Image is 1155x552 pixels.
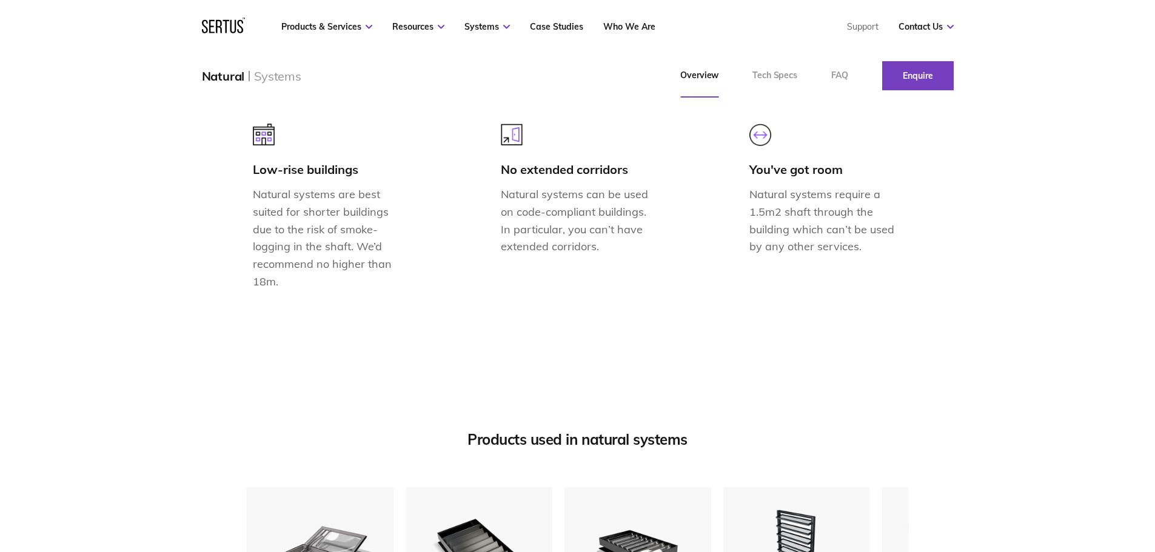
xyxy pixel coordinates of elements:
a: Support [847,21,879,32]
a: Products & Services [281,21,372,32]
p: Natural systems require a 1.5m2 shaft through the building which can’t be used by any other servi... [749,186,903,256]
div: Natural [202,68,245,84]
a: Who We Are [603,21,655,32]
a: FAQ [814,54,865,98]
p: Natural systems can be used on code-compliant buildings. In particular, you can’t have extended c... [501,186,654,256]
a: Enquire [882,61,954,90]
iframe: Chat Widget [937,411,1155,552]
div: No extended corridors [501,162,654,177]
div: You've got room [749,162,903,177]
div: Low-rise buildings [253,162,406,177]
a: Tech Specs [735,54,814,98]
p: Natural systems are best suited for shorter buildings due to the risk of smoke-logging in the sha... [253,186,406,291]
a: Systems [464,21,510,32]
a: Contact Us [899,21,954,32]
div: Products used in natural systems [247,430,909,448]
a: Resources [392,21,444,32]
div: Systems [254,68,301,84]
a: Case Studies [530,21,583,32]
